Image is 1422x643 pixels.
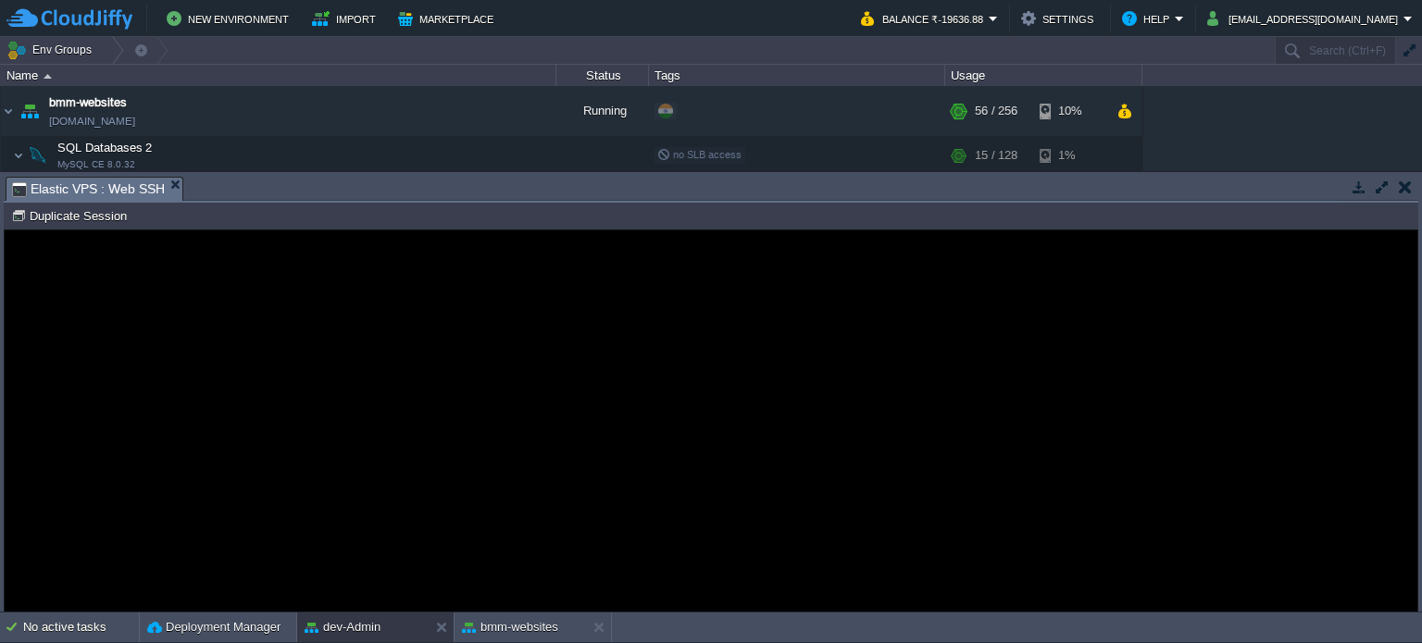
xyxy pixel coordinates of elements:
[1040,137,1100,174] div: 1%
[1207,7,1403,30] button: [EMAIL_ADDRESS][DOMAIN_NAME]
[49,112,135,130] span: [DOMAIN_NAME]
[305,618,380,637] button: dev-Admin
[975,137,1017,174] div: 15 / 128
[398,7,499,30] button: Marketplace
[44,74,52,79] img: AMDAwAAAACH5BAEAAAAALAAAAAABAAEAAAICRAEAOw==
[312,7,381,30] button: Import
[946,65,1141,86] div: Usage
[556,86,649,136] div: Running
[1,86,16,136] img: AMDAwAAAACH5BAEAAAAALAAAAAABAAEAAAICRAEAOw==
[6,7,132,31] img: CloudJiffy
[6,37,98,63] button: Env Groups
[13,137,24,174] img: AMDAwAAAACH5BAEAAAAALAAAAAABAAEAAAICRAEAOw==
[17,86,43,136] img: AMDAwAAAACH5BAEAAAAALAAAAAABAAEAAAICRAEAOw==
[650,65,944,86] div: Tags
[167,7,294,30] button: New Environment
[23,612,139,642] div: No active tasks
[147,618,281,637] button: Deployment Manager
[975,86,1017,136] div: 56 / 256
[1040,86,1100,136] div: 10%
[12,178,165,201] span: Elastic VPS : Web SSH
[1122,7,1175,30] button: Help
[1021,7,1099,30] button: Settings
[11,207,132,224] button: Duplicate Session
[49,93,127,112] a: bmm-websites
[861,7,989,30] button: Balance ₹-19636.88
[657,149,742,160] span: no SLB access
[462,618,558,637] button: bmm-websites
[2,65,555,86] div: Name
[56,140,155,155] span: SQL Databases 2
[57,159,135,170] span: MySQL CE 8.0.32
[557,65,648,86] div: Status
[25,137,51,174] img: AMDAwAAAACH5BAEAAAAALAAAAAABAAEAAAICRAEAOw==
[56,141,155,155] a: SQL Databases 2MySQL CE 8.0.32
